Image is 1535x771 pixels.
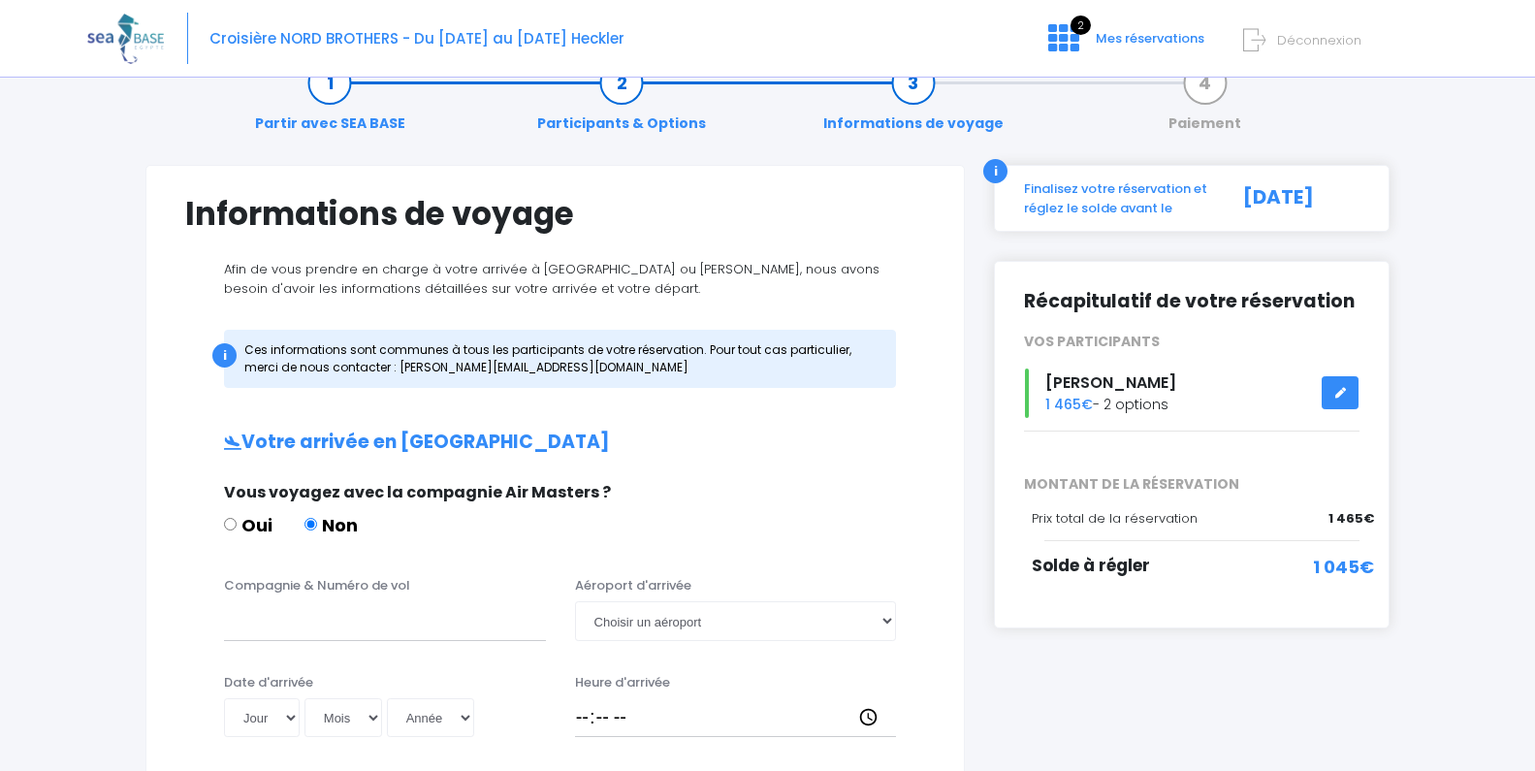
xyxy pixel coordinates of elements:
[1024,291,1359,313] h2: Récapitulatif de votre réservation
[1009,369,1374,418] div: - 2 options
[224,673,313,692] label: Date d'arrivée
[185,195,925,233] h1: Informations de voyage
[1033,36,1216,54] a: 2 Mes réservations
[1045,395,1093,414] span: 1 465€
[1009,179,1222,217] div: Finalisez votre réservation et réglez le solde avant le
[575,576,691,595] label: Aéroport d'arrivée
[1009,474,1374,495] span: MONTANT DE LA RÉSERVATION
[209,28,624,48] span: Croisière NORD BROTHERS - Du [DATE] au [DATE] Heckler
[814,73,1013,134] a: Informations de voyage
[1045,371,1176,394] span: [PERSON_NAME]
[575,673,670,692] label: Heure d'arrivée
[1096,29,1204,48] span: Mes réservations
[1032,554,1150,577] span: Solde à régler
[245,73,415,134] a: Partir avec SEA BASE
[1313,554,1374,580] span: 1 045€
[1032,509,1198,528] span: Prix total de la réservation
[224,330,896,388] div: Ces informations sont communes à tous les participants de votre réservation. Pour tout cas partic...
[224,518,237,530] input: Oui
[528,73,716,134] a: Participants & Options
[1277,31,1361,49] span: Déconnexion
[1071,16,1091,35] span: 2
[304,518,317,530] input: Non
[983,159,1007,183] div: i
[1222,179,1374,217] div: [DATE]
[1009,332,1374,352] div: VOS PARTICIPANTS
[1159,73,1251,134] a: Paiement
[304,512,358,538] label: Non
[185,432,925,454] h2: Votre arrivée en [GEOGRAPHIC_DATA]
[224,512,272,538] label: Oui
[224,481,611,503] span: Vous voyagez avec la compagnie Air Masters ?
[212,343,237,368] div: i
[1328,509,1374,529] span: 1 465€
[185,260,925,298] p: Afin de vous prendre en charge à votre arrivée à [GEOGRAPHIC_DATA] ou [PERSON_NAME], nous avons b...
[224,576,410,595] label: Compagnie & Numéro de vol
